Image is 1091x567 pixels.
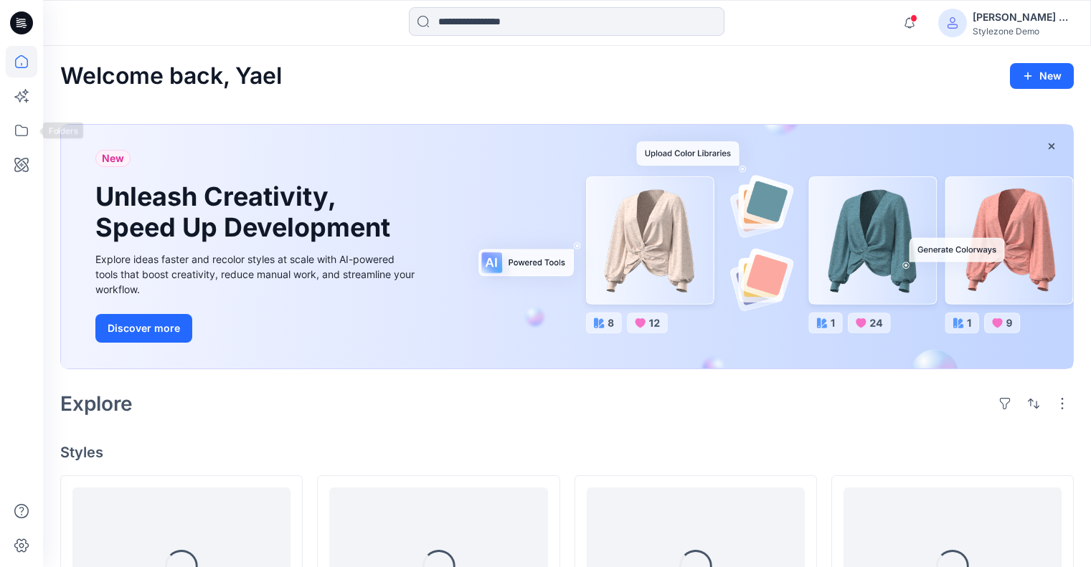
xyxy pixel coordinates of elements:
button: Discover more [95,314,192,343]
span: New [102,150,124,167]
button: New [1010,63,1074,89]
div: [PERSON_NAME] Ashkenazi [973,9,1073,26]
div: Explore ideas faster and recolor styles at scale with AI-powered tools that boost creativity, red... [95,252,418,297]
h1: Unleash Creativity, Speed Up Development [95,181,397,243]
h4: Styles [60,444,1074,461]
h2: Explore [60,392,133,415]
div: Stylezone Demo [973,26,1073,37]
svg: avatar [947,17,958,29]
h2: Welcome back, Yael [60,63,282,90]
a: Discover more [95,314,418,343]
